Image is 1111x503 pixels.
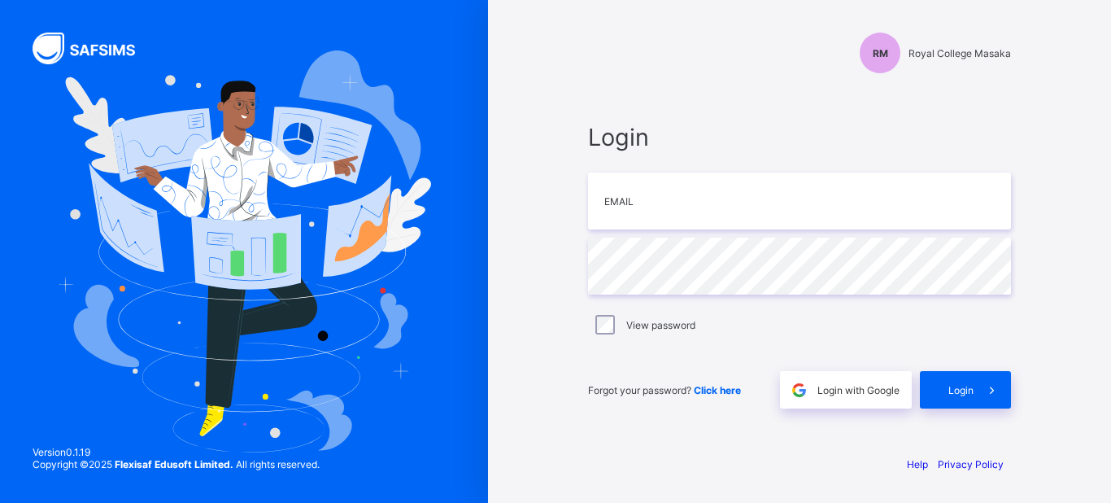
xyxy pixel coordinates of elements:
[33,458,320,470] span: Copyright © 2025 All rights reserved.
[907,458,928,470] a: Help
[694,384,741,396] a: Click here
[817,384,900,396] span: Login with Google
[948,384,974,396] span: Login
[938,458,1004,470] a: Privacy Policy
[790,381,808,400] img: google.396cfc9801f0270233282035f929180a.svg
[626,319,695,331] label: View password
[588,123,1011,151] span: Login
[57,50,431,453] img: Hero Image
[908,47,1011,59] span: Royal College Masaka
[588,384,741,396] span: Forgot your password?
[873,47,888,59] span: RM
[33,446,320,458] span: Version 0.1.19
[33,33,155,64] img: SAFSIMS Logo
[115,458,233,470] strong: Flexisaf Edusoft Limited.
